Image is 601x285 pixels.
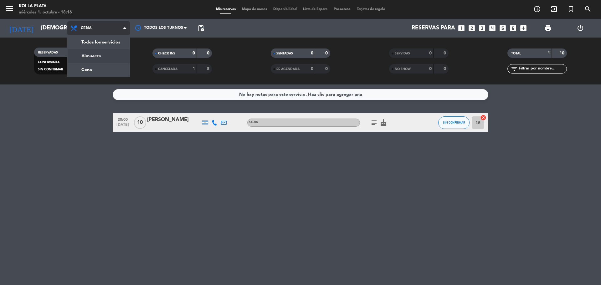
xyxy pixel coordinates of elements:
[5,4,14,15] button: menu
[518,65,567,72] input: Filtrar por nombre...
[239,91,362,98] div: No hay notas para este servicio. Haz clic para agregar una
[584,5,592,13] i: search
[547,51,550,55] strong: 1
[478,24,486,32] i: looks_3
[564,19,596,38] div: LOG OUT
[197,24,205,32] span: pending_actions
[311,67,313,71] strong: 0
[68,35,130,49] a: Todos los servicios
[81,26,92,30] span: Cena
[276,68,300,71] span: RE AGENDADA
[457,24,465,32] i: looks_one
[68,63,130,77] a: Cena
[38,68,63,71] span: SIN CONFIRMAR
[395,52,410,55] span: SERVIDAS
[438,116,470,129] button: SIN CONFIRMAR
[325,51,329,55] strong: 0
[533,5,541,13] i: add_circle_outline
[5,21,38,35] i: [DATE]
[193,51,195,55] strong: 0
[270,8,300,11] span: Disponibilidad
[429,67,432,71] strong: 0
[550,5,558,13] i: exit_to_app
[488,24,496,32] i: looks_4
[239,8,270,11] span: Mapa de mesas
[193,67,195,71] strong: 1
[38,51,58,54] span: RESERVADAS
[19,3,72,9] div: KOI LA PLATA
[207,67,211,71] strong: 8
[511,52,521,55] span: TOTAL
[311,51,313,55] strong: 0
[134,116,146,129] span: 10
[480,115,486,121] i: cancel
[58,24,66,32] i: arrow_drop_down
[577,24,584,32] i: power_settings_new
[354,8,388,11] span: Tarjetas de regalo
[249,121,258,124] span: SALON
[380,119,387,126] i: cake
[370,119,378,126] i: subject
[519,24,527,32] i: add_box
[158,52,175,55] span: CHECK INS
[559,51,566,55] strong: 10
[147,116,200,124] div: [PERSON_NAME]
[499,24,507,32] i: looks_5
[115,115,131,123] span: 20:00
[213,8,239,11] span: Mis reservas
[567,5,575,13] i: turned_in_not
[444,51,447,55] strong: 0
[276,52,293,55] span: SENTADAS
[544,24,552,32] span: print
[511,65,518,73] i: filter_list
[38,61,59,64] span: CONFIRMADA
[325,67,329,71] strong: 0
[429,51,432,55] strong: 0
[19,9,72,16] div: miércoles 1. octubre - 18:16
[68,49,130,63] a: Almuerzo
[468,24,476,32] i: looks_two
[207,51,211,55] strong: 0
[158,68,177,71] span: CANCELADA
[300,8,331,11] span: Lista de Espera
[5,4,14,13] i: menu
[444,67,447,71] strong: 0
[443,121,465,124] span: SIN CONFIRMAR
[412,25,455,31] span: Reservas para
[509,24,517,32] i: looks_6
[331,8,354,11] span: Pre-acceso
[115,123,131,130] span: [DATE]
[395,68,411,71] span: NO SHOW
